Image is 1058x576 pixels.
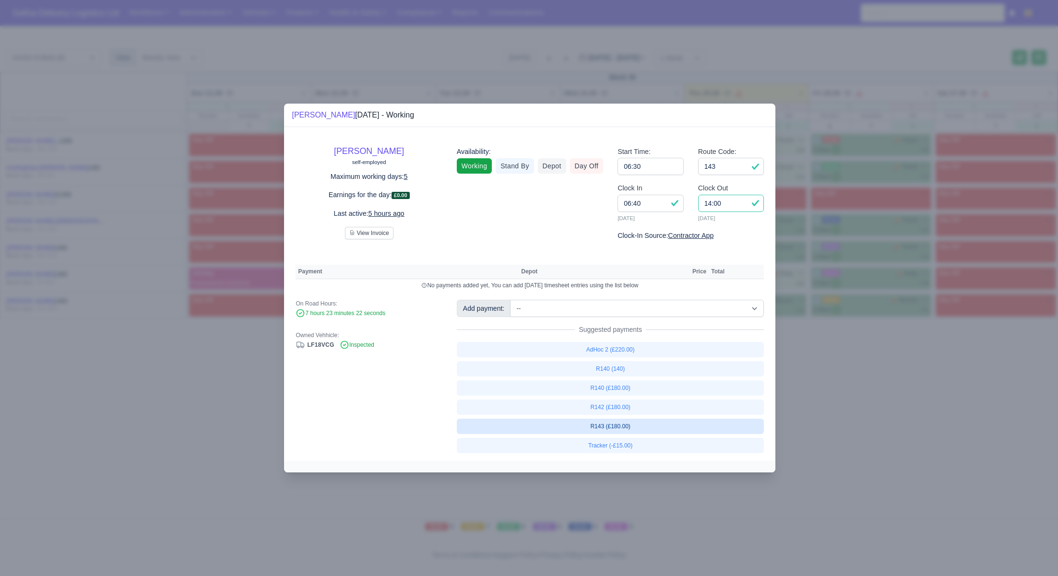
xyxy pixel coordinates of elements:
th: Total [709,265,727,279]
span: Inspected [340,341,374,348]
div: 7 hours 23 minutes 22 seconds [296,309,442,318]
a: R140 (140) [457,361,764,376]
button: View Invoice [345,227,393,239]
div: [DATE] - Working [292,109,414,121]
u: Contractor App [668,232,713,239]
div: Add payment: [457,300,511,317]
div: Clock-In Source: [618,230,764,241]
small: [DATE] [618,214,684,223]
p: Earnings for the day: [296,189,442,200]
u: 5 hours ago [369,210,404,217]
a: Tracker (-£15.00) [457,438,764,453]
label: Start Time: [618,146,651,157]
small: [DATE] [698,214,764,223]
div: On Road Hours: [296,300,442,307]
th: Price [690,265,709,279]
iframe: Chat Widget [1010,530,1058,576]
td: No payments added yet, You can add [DATE] timesheet entries using the list below [296,279,764,292]
a: Day Off [570,158,604,174]
label: Clock In [618,183,642,194]
small: self-employed [352,159,386,165]
label: Clock Out [698,183,728,194]
span: Suggested payments [575,325,646,334]
a: [PERSON_NAME] [334,146,404,156]
a: AdHoc 2 (£220.00) [457,342,764,357]
a: Stand By [496,158,534,174]
a: [PERSON_NAME] [292,111,355,119]
p: Maximum working days: [296,171,442,182]
span: £0.00 [392,192,410,199]
a: R142 (£180.00) [457,400,764,415]
a: Depot [538,158,566,174]
div: Availability: [457,146,603,157]
th: Depot [519,265,682,279]
a: Working [457,158,492,174]
a: R143 (£180.00) [457,419,764,434]
a: R140 (£180.00) [457,380,764,396]
div: Owned Vehhicle: [296,331,442,339]
a: LF18VCG [296,341,334,348]
label: Route Code: [698,146,737,157]
th: Payment [296,265,519,279]
p: Last active: [296,208,442,219]
u: 5 [404,173,408,180]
